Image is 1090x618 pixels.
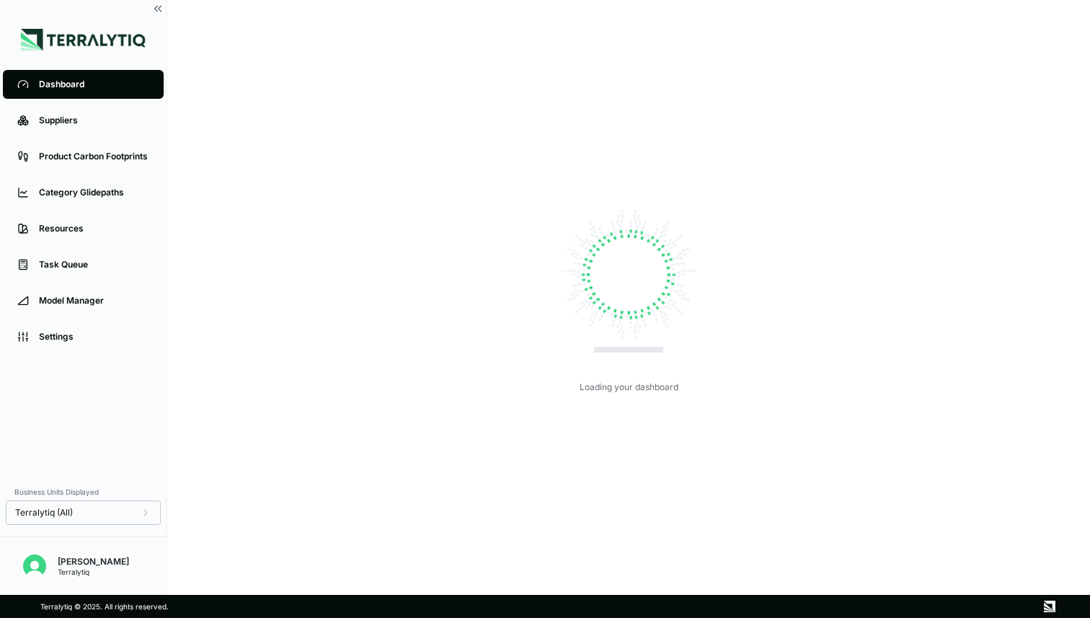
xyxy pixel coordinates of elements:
[580,381,678,393] div: Loading your dashboard
[21,29,146,50] img: Logo
[39,151,149,162] div: Product Carbon Footprints
[23,555,46,578] img: Nitin Shetty
[557,203,701,347] img: Loading
[17,549,52,583] button: Open user button
[6,483,161,500] div: Business Units Displayed
[39,115,149,126] div: Suppliers
[39,331,149,343] div: Settings
[58,568,129,576] div: Terralytiq
[39,295,149,306] div: Model Manager
[39,187,149,198] div: Category Glidepaths
[39,79,149,90] div: Dashboard
[39,223,149,234] div: Resources
[15,507,73,518] span: Terralytiq (All)
[58,556,129,568] div: [PERSON_NAME]
[39,259,149,270] div: Task Queue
